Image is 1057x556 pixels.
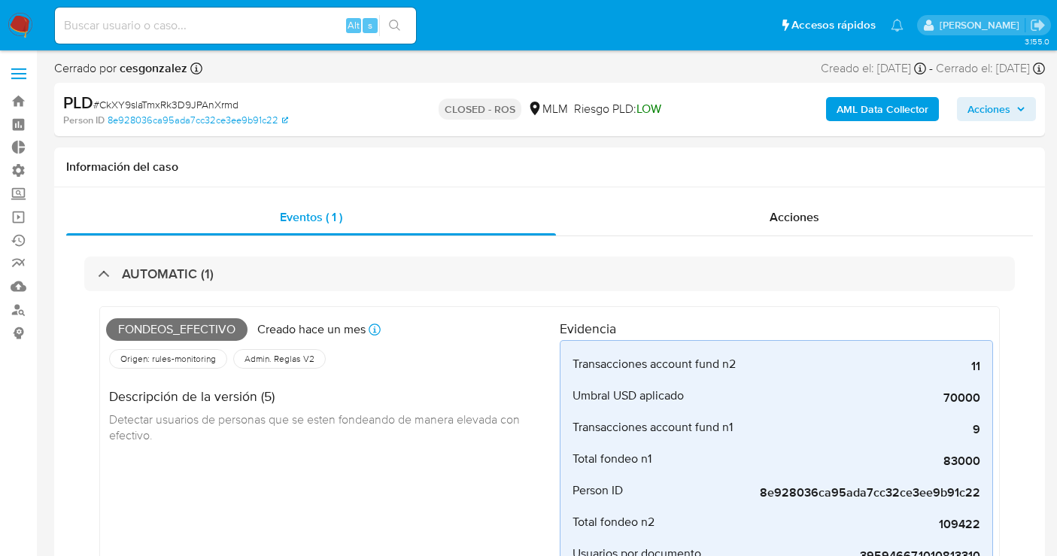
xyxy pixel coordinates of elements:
[368,18,372,32] span: s
[527,101,568,117] div: MLM
[755,485,980,500] span: 8e928036ca95ada7cc32ce3ee9b91c22
[55,16,416,35] input: Buscar usuario o caso...
[574,101,661,117] span: Riesgo PLD:
[108,114,288,127] a: 8e928036ca95ada7cc32ce3ee9b91c22
[755,517,980,532] span: 109422
[109,411,523,444] span: Detectar usuarios de personas que se esten fondeando de manera elevada con efectivo.
[636,100,661,117] span: LOW
[891,19,904,32] a: Notificaciones
[84,257,1015,291] div: AUTOMATIC (1)
[117,59,187,77] b: cesgonzalez
[929,60,933,77] span: -
[106,318,248,341] span: Fondeos_efectivo
[755,359,980,374] span: 11
[837,97,928,121] b: AML Data Collector
[826,97,939,121] button: AML Data Collector
[957,97,1036,121] button: Acciones
[122,266,214,282] h3: AUTOMATIC (1)
[967,97,1010,121] span: Acciones
[1030,17,1046,33] a: Salir
[243,353,316,365] span: Admin. Reglas V2
[573,451,652,466] span: Total fondeo n1
[573,388,684,403] span: Umbral USD aplicado
[379,15,410,36] button: search-icon
[936,60,1045,77] div: Cerrado el: [DATE]
[940,18,1025,32] p: sandra.chabay@mercadolibre.com
[573,420,733,435] span: Transacciones account fund n1
[791,17,876,33] span: Accesos rápidos
[755,422,980,437] span: 9
[573,357,736,372] span: Transacciones account fund n2
[63,114,105,127] b: Person ID
[755,454,980,469] span: 83000
[821,60,926,77] div: Creado el: [DATE]
[119,353,217,365] span: Origen: rules-monitoring
[573,515,655,530] span: Total fondeo n2
[109,388,548,405] h4: Descripción de la versión (5)
[573,483,623,498] span: Person ID
[770,208,819,226] span: Acciones
[348,18,360,32] span: Alt
[63,90,93,114] b: PLD
[54,60,187,77] span: Cerrado por
[257,321,366,338] p: Creado hace un mes
[560,321,993,337] h4: Evidencia
[93,97,238,112] span: # CkXY9slaTmxRk3D9JPAnXrmd
[280,208,342,226] span: Eventos ( 1 )
[439,99,521,120] p: CLOSED - ROS
[755,390,980,406] span: 70000
[66,160,1033,175] h1: Información del caso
